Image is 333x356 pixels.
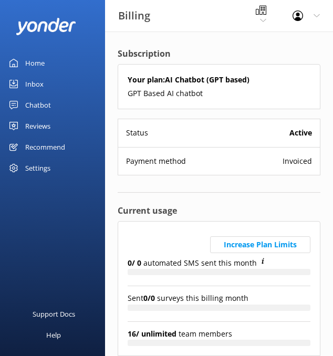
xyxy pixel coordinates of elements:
div: Inbox [25,74,44,95]
div: Recommend [25,137,65,158]
strong: 16 / unlimited [128,329,179,339]
h4: Subscription [118,47,320,61]
div: Settings [25,158,50,179]
div: Chatbot [25,95,51,116]
div: Help [46,324,61,345]
p: team members [128,328,310,340]
p: Payment method [126,155,186,167]
a: Increase Plan Limits [210,231,310,257]
strong: 0 / 0 [128,258,143,268]
h4: Current usage [118,204,320,218]
p: automated SMS sent this month [128,257,310,269]
div: Home [25,53,45,74]
h5: Your plan: AI Chatbot (GPT based) [128,74,310,86]
h3: Billing [118,7,150,24]
div: Support Docs [33,303,75,324]
button: Increase Plan Limits [210,236,310,253]
b: Active [289,127,312,139]
strong: 0 / 0 [143,293,157,303]
img: yonder-white-logo.png [16,18,76,35]
div: Reviews [25,116,50,137]
p: Sent surveys this billing month [128,292,310,304]
span: Invoiced [283,155,312,167]
p: GPT Based AI chatbot [128,88,310,99]
p: Status [126,127,148,139]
